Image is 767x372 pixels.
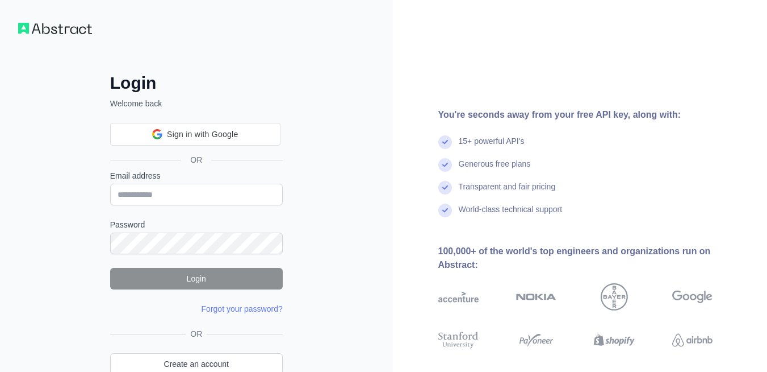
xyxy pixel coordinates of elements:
div: 15+ powerful API's [459,135,525,158]
img: nokia [516,283,556,311]
img: check mark [438,135,452,149]
div: Sign in with Google [110,123,280,146]
img: check mark [438,181,452,195]
p: Welcome back [110,98,283,109]
img: airbnb [672,330,712,350]
img: google [672,283,712,311]
img: bayer [601,283,628,311]
a: Forgot your password? [202,304,283,313]
img: Workflow [18,23,92,34]
div: Transparent and fair pricing [459,181,556,204]
img: stanford university [438,330,479,350]
div: Generous free plans [459,158,531,181]
div: World-class technical support [459,204,563,226]
span: OR [186,328,207,340]
label: Email address [110,170,283,181]
button: Login [110,268,283,290]
img: shopify [594,330,634,350]
label: Password [110,219,283,230]
img: payoneer [516,330,556,350]
div: 100,000+ of the world's top engineers and organizations run on Abstract: [438,245,749,272]
img: check mark [438,204,452,217]
div: You're seconds away from your free API key, along with: [438,108,749,122]
img: check mark [438,158,452,172]
h2: Login [110,73,283,93]
img: accenture [438,283,479,311]
span: OR [181,154,211,166]
span: Sign in with Google [167,129,238,140]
